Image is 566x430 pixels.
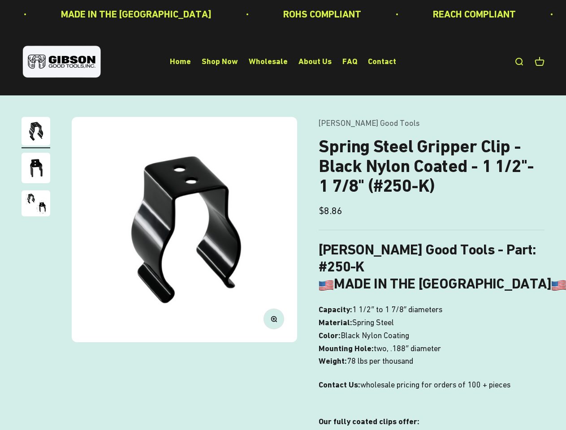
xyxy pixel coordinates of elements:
b: Mounting Hole: [319,344,374,353]
strong: Contact Us: [319,380,360,389]
button: Go to item 1 [22,117,50,148]
p: ROHS COMPLIANT [281,6,359,22]
a: FAQ [342,57,357,66]
span: 78 lbs per thousand [347,355,413,368]
img: close up of a spring steel gripper clip, tool clip, durable, secure holding, Excellent corrosion ... [22,190,50,216]
b: [PERSON_NAME] Good Tools - Part: #250-K [319,241,536,275]
p: MADE IN THE [GEOGRAPHIC_DATA] [59,6,210,22]
span: two, .188″ diameter [374,342,441,355]
a: Shop Now [202,57,238,66]
img: Gripper clip, made & shipped from the USA! [22,117,50,146]
button: Go to item 3 [22,190,50,219]
p: REACH COMPLIANT [431,6,514,22]
span: Black Nylon Coating [341,329,409,342]
b: Color: [319,331,341,340]
b: Weight: [319,356,347,365]
h1: Spring Steel Gripper Clip - Black Nylon Coated - 1 1/2"- 1 7/8" (#250-K) [319,137,544,196]
b: MADE IN THE [GEOGRAPHIC_DATA] [319,275,566,292]
a: Contact [368,57,396,66]
a: Home [170,57,191,66]
img: Gripper clip, made & shipped from the USA! [72,117,297,342]
a: Wholesale [249,57,288,66]
span: 1 1/2″ to 1 7/8″ diameters [352,303,442,316]
span: Spring Steel [352,316,394,329]
strong: Our fully coated clips offer: [319,417,419,426]
sale-price: $8.86 [319,203,342,219]
p: wholesale pricing for orders of 100 + pieces [319,378,544,404]
b: Capacity: [319,305,352,314]
a: About Us [298,57,332,66]
img: close up of a spring steel gripper clip, tool clip, durable, secure holding, Excellent corrosion ... [22,153,50,183]
a: [PERSON_NAME] Good Tools [319,118,419,128]
b: Material: [319,318,352,327]
button: Go to item 2 [22,153,50,186]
